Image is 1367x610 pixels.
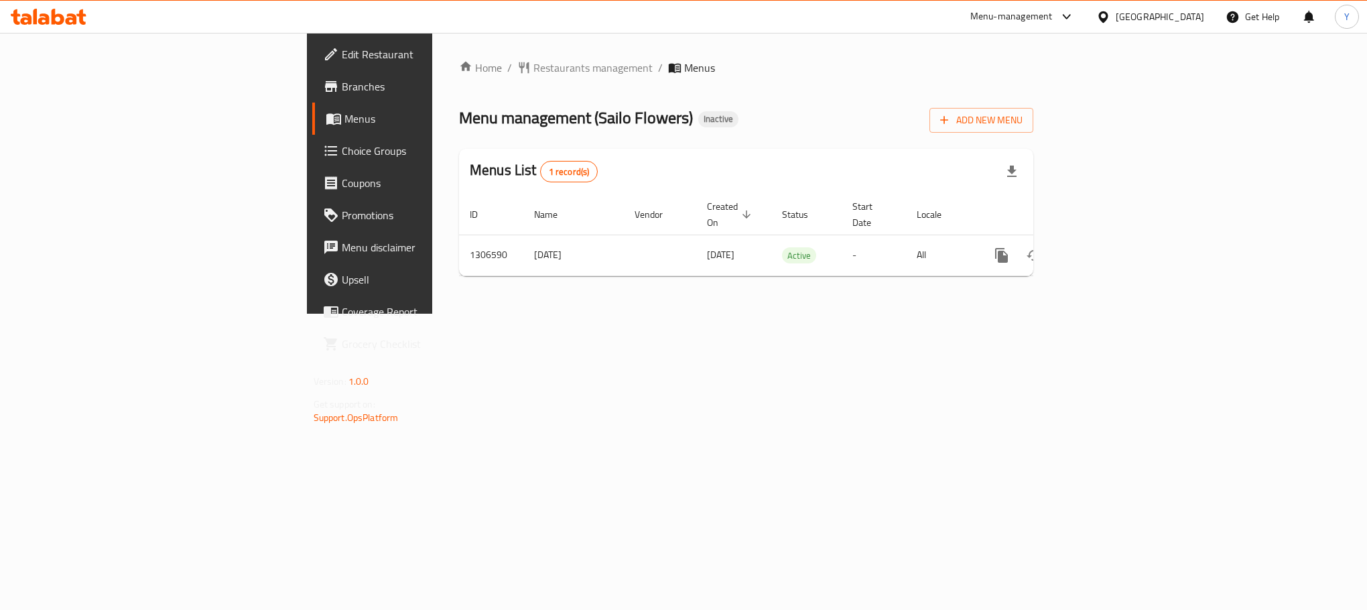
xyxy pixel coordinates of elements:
[312,135,535,167] a: Choice Groups
[312,199,535,231] a: Promotions
[975,194,1125,235] th: Actions
[782,206,826,223] span: Status
[698,113,738,125] span: Inactive
[342,175,525,191] span: Coupons
[348,373,369,390] span: 1.0.0
[534,206,575,223] span: Name
[342,336,525,352] span: Grocery Checklist
[782,247,816,263] div: Active
[312,38,535,70] a: Edit Restaurant
[459,103,693,133] span: Menu management ( Sailo Flowers )
[342,271,525,288] span: Upsell
[929,108,1033,133] button: Add New Menu
[312,296,535,328] a: Coverage Report
[1018,239,1050,271] button: Change Status
[698,111,738,127] div: Inactive
[314,395,375,413] span: Get support on:
[314,373,346,390] span: Version:
[312,103,535,135] a: Menus
[459,194,1125,276] table: enhanced table
[852,198,890,231] span: Start Date
[684,60,715,76] span: Menus
[342,239,525,255] span: Menu disclaimer
[312,231,535,263] a: Menu disclaimer
[782,248,816,263] span: Active
[1116,9,1204,24] div: [GEOGRAPHIC_DATA]
[314,409,399,426] a: Support.OpsPlatform
[517,60,653,76] a: Restaurants management
[540,161,598,182] div: Total records count
[312,263,535,296] a: Upsell
[312,328,535,360] a: Grocery Checklist
[707,246,734,263] span: [DATE]
[470,206,495,223] span: ID
[342,304,525,320] span: Coverage Report
[342,207,525,223] span: Promotions
[541,166,598,178] span: 1 record(s)
[459,60,1033,76] nav: breadcrumb
[342,78,525,95] span: Branches
[342,46,525,62] span: Edit Restaurant
[533,60,653,76] span: Restaurants management
[970,9,1053,25] div: Menu-management
[707,198,755,231] span: Created On
[658,60,663,76] li: /
[342,143,525,159] span: Choice Groups
[312,167,535,199] a: Coupons
[906,235,975,276] td: All
[344,111,525,127] span: Menus
[842,235,906,276] td: -
[917,206,959,223] span: Locale
[986,239,1018,271] button: more
[470,160,598,182] h2: Menus List
[635,206,680,223] span: Vendor
[523,235,624,276] td: [DATE]
[996,156,1028,188] div: Export file
[1344,9,1350,24] span: Y
[940,112,1023,129] span: Add New Menu
[312,70,535,103] a: Branches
